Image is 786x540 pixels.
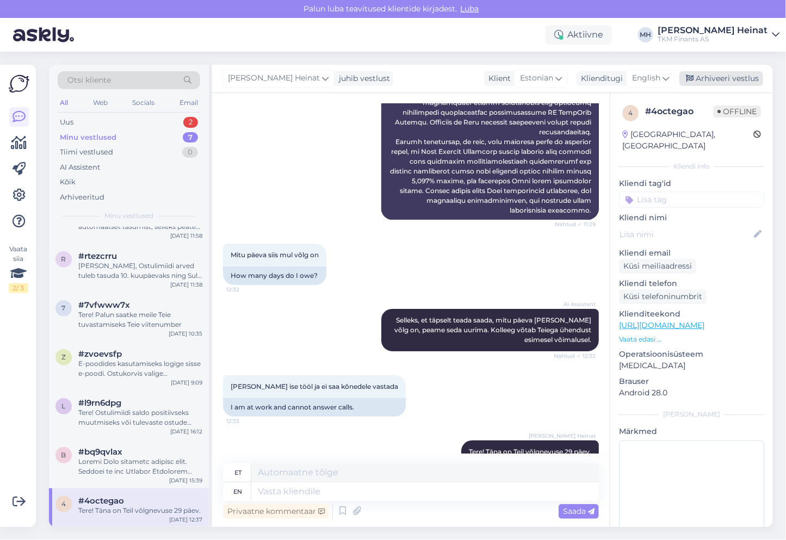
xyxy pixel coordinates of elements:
[223,504,329,519] div: Privaatne kommentaar
[170,281,202,289] div: [DATE] 11:38
[620,228,752,240] input: Lisa nimi
[546,25,612,45] div: Aktiivne
[61,500,66,508] span: 4
[554,352,596,360] span: Nähtud ✓ 12:32
[555,220,596,228] span: Nähtud ✓ 11:29
[62,304,66,312] span: 7
[60,147,113,158] div: Tiimi vestlused
[169,330,202,338] div: [DATE] 10:35
[130,96,157,110] div: Socials
[658,26,779,44] a: [PERSON_NAME] HeinatTKM Finants AS
[177,96,200,110] div: Email
[619,212,764,224] p: Kliendi nimi
[679,71,763,86] div: Arhiveeri vestlus
[529,432,596,440] span: [PERSON_NAME] Heinat
[619,247,764,259] p: Kliendi email
[169,476,202,485] div: [DATE] 15:39
[78,261,202,281] div: [PERSON_NAME], Ostulimiidi arved tuleb tasuda 10. kuupäevaks ning Sul puudub hetkel võlgnevus TKM...
[619,162,764,171] div: Kliendi info
[563,506,595,516] span: Saada
[619,259,696,274] div: Küsi meiliaadressi
[223,398,406,417] div: I am at work and cannot answer calls.
[658,26,768,35] div: [PERSON_NAME] Heinat
[619,278,764,289] p: Kliendi telefon
[58,96,70,110] div: All
[632,72,660,84] span: English
[628,109,633,117] span: 4
[78,251,117,261] span: #rtezcrru
[171,378,202,387] div: [DATE] 9:09
[78,447,122,457] span: #bq9qvlax
[60,162,100,173] div: AI Assistent
[61,255,66,263] span: r
[619,320,704,330] a: [URL][DOMAIN_NAME]
[78,506,202,516] div: Tere! Täna on Teil võlgnevuse 29 päev.
[61,451,66,459] span: b
[183,117,198,128] div: 2
[619,426,764,437] p: Märkmed
[484,73,511,84] div: Klient
[104,211,153,221] span: Minu vestlused
[638,27,653,42] div: MH
[170,232,202,240] div: [DATE] 11:58
[226,417,267,425] span: 12:33
[226,285,267,294] span: 12:32
[335,73,390,84] div: juhib vestlust
[713,105,761,117] span: Offline
[67,75,111,86] span: Otsi kliente
[619,191,764,208] input: Lisa tag
[60,132,116,143] div: Minu vestlused
[78,310,202,330] div: Tere! Palun saatke meile Teie tuvastamiseks Teie viitenumber
[223,266,326,285] div: How many days do I owe?
[520,72,553,84] span: Estonian
[9,244,28,293] div: Vaata siia
[619,334,764,344] p: Vaata edasi ...
[619,409,764,419] div: [PERSON_NAME]
[234,463,242,482] div: et
[619,376,764,387] p: Brauser
[457,4,482,14] span: Luba
[622,129,753,152] div: [GEOGRAPHIC_DATA], [GEOGRAPHIC_DATA]
[78,408,202,427] div: Tere! Ostulimiidi saldo positiivseks muutmiseks või tulevaste ostude tarbeks ettemaksu tegemiseks...
[78,398,121,408] span: #l9rn6dpg
[645,105,713,118] div: # 4octegao
[60,117,73,128] div: Uus
[619,360,764,371] p: [MEDICAL_DATA]
[228,72,320,84] span: [PERSON_NAME] Heinat
[231,251,319,259] span: Mitu päeva siis mul võlg on
[619,178,764,189] p: Kliendi tag'id
[394,316,593,344] span: Selleks, et täpselt teada saada, mitu päeva [PERSON_NAME] võlg on, peame seda uurima. Kolleeg võt...
[619,387,764,399] p: Android 28.0
[91,96,110,110] div: Web
[182,147,198,158] div: 0
[9,73,29,94] img: Askly Logo
[60,177,76,188] div: Kõik
[60,192,104,203] div: Arhiveeritud
[619,349,764,360] p: Operatsioonisüsteem
[170,427,202,436] div: [DATE] 16:12
[231,382,398,390] span: [PERSON_NAME] ise tööl ja ei saa kõnedele vastada
[78,300,130,310] span: #7vfwww7x
[62,402,66,410] span: l
[577,73,623,84] div: Klienditugi
[78,457,202,476] div: Loremi Dolo sitametc adipisc elit. Seddoei te inc Utlabor Etdolorem aliquaenima minimve quisn exe...
[78,359,202,378] div: E-poodides kasutamiseks logige sisse e-poodi. Ostukorvis valige makseviisiks ostulimiit ning sise...
[469,448,591,456] span: Tere! Täna on Teil võlgnevuse 29 päev.
[78,349,122,359] span: #zvoevsfp
[555,300,596,308] span: AI Assistent
[9,283,28,293] div: 2 / 3
[78,496,124,506] span: #4octegao
[169,516,202,524] div: [DATE] 12:37
[619,289,707,304] div: Küsi telefoninumbrit
[183,132,198,143] div: 7
[61,353,66,361] span: z
[234,482,243,501] div: en
[619,308,764,320] p: Klienditeekond
[658,35,768,44] div: TKM Finants AS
